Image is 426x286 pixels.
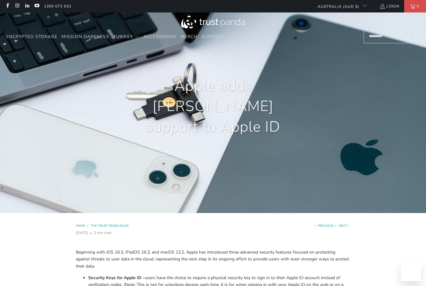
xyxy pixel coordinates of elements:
a: Trust Panda Australia on YouTube [34,4,39,9]
span: Merch [181,34,197,40]
strong: Security Keys for Apple ID - [88,275,145,281]
iframe: Button to launch messaging window [401,261,421,281]
a: Trust Panda Australia on Instagram [14,4,20,9]
p: Beginning with iOS 16.3, iPadOS 16.3, and macOS 13.2, Apple has introduced three advanced securit... [76,249,350,270]
span: Encrypted Storage [6,34,57,40]
a: Merch [181,30,197,44]
a: Mission Darkness [61,30,109,44]
span: Support [201,34,224,40]
nav: Translation missing: en.navigation.header.main_nav [6,30,224,44]
a: Previous [313,224,333,228]
a: Encrypted Storage [6,30,57,44]
a: 1300 072 632 [44,3,71,10]
a: Trust Panda Australia on LinkedIn [24,4,30,9]
span: / [87,224,90,228]
a: The Trust Panda Blog [91,224,128,228]
h1: Apple adds [PERSON_NAME] support to Apple ID [133,76,293,137]
a: Support [201,30,224,44]
span: Home [76,224,85,228]
span: / [335,224,338,228]
a: Login [380,3,399,10]
input: Search... [364,30,420,43]
span: 3 min read [94,229,111,236]
a: Accessories [143,30,177,44]
a: Home [76,224,86,228]
span: Accessories [143,34,177,40]
img: Trust Panda Australia [181,16,245,28]
span: [DATE] [76,229,88,236]
summary: YubiKey [113,30,139,44]
span: Mission Darkness [61,34,109,40]
button: Search [404,30,420,43]
a: Next [339,224,351,228]
span: YubiKey [113,34,133,40]
a: Trust Panda Australia on Facebook [5,4,10,9]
